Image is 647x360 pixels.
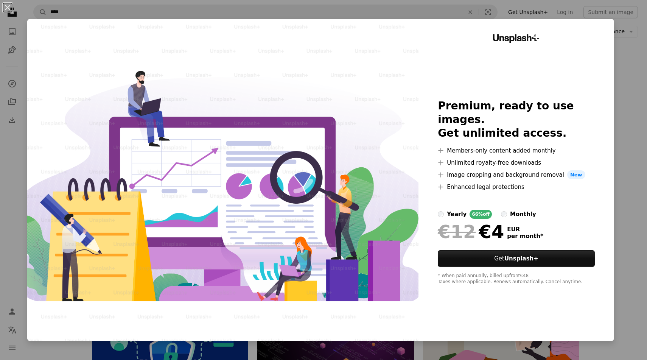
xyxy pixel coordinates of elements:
[567,170,585,179] span: New
[438,146,594,155] li: Members-only content added monthly
[447,210,467,219] div: yearly
[504,255,538,262] strong: Unsplash+
[501,211,507,217] input: monthly
[438,222,504,242] div: €4
[438,273,594,285] div: * When paid annually, billed upfront €48 Taxes where applicable. Renews automatically. Cancel any...
[510,210,536,219] div: monthly
[438,250,594,267] button: GetUnsplash+
[507,226,543,233] span: EUR
[507,233,543,240] span: per month *
[438,158,594,167] li: Unlimited royalty-free downloads
[438,211,444,217] input: yearly66%off
[438,99,594,140] h2: Premium, ready to use images. Get unlimited access.
[438,222,476,242] span: €12
[438,182,594,192] li: Enhanced legal protections
[438,170,594,179] li: Image cropping and background removal
[470,210,492,219] div: 66% off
